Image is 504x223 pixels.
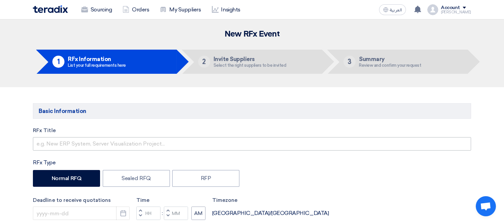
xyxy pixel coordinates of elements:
[68,63,126,67] div: List your full requirements here
[33,127,471,134] label: RFx Title
[136,197,205,204] label: Time
[33,159,471,167] div: RFx Type
[33,170,100,187] label: Normal RFQ
[164,207,188,220] input: Minutes
[161,209,164,217] div: :
[33,137,471,151] input: e.g. New ERP System, Server Visualization Project...
[207,2,246,17] a: Insights
[359,63,421,67] div: Review and confirm your request
[68,56,126,62] h5: RFx Information
[427,4,438,15] img: profile_test.png
[476,196,496,216] div: Open chat
[172,170,239,187] label: RFP
[441,5,460,11] div: Account
[154,2,206,17] a: My Suppliers
[117,2,154,17] a: Orders
[214,63,286,67] div: Select the right suppliers to be invited
[441,10,471,14] div: [PERSON_NAME]
[103,170,170,187] label: Sealed RFQ
[191,207,205,220] button: AM
[136,207,161,220] input: Hours
[214,56,286,62] h5: Invite Suppliers
[33,207,130,220] input: yyyy-mm-dd
[33,5,68,13] img: Teradix logo
[343,56,356,68] div: 3
[212,197,329,204] label: Timezone
[52,56,64,68] div: 1
[390,8,402,12] span: العربية
[212,209,329,217] div: [GEOGRAPHIC_DATA]/[GEOGRAPHIC_DATA]
[359,56,421,62] h5: Summary
[198,56,210,68] div: 2
[33,103,471,119] h5: Basic Information
[33,197,130,204] label: Deadline to receive quotations
[76,2,117,17] a: Sourcing
[33,30,471,39] h2: New RFx Event
[379,4,406,15] button: العربية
